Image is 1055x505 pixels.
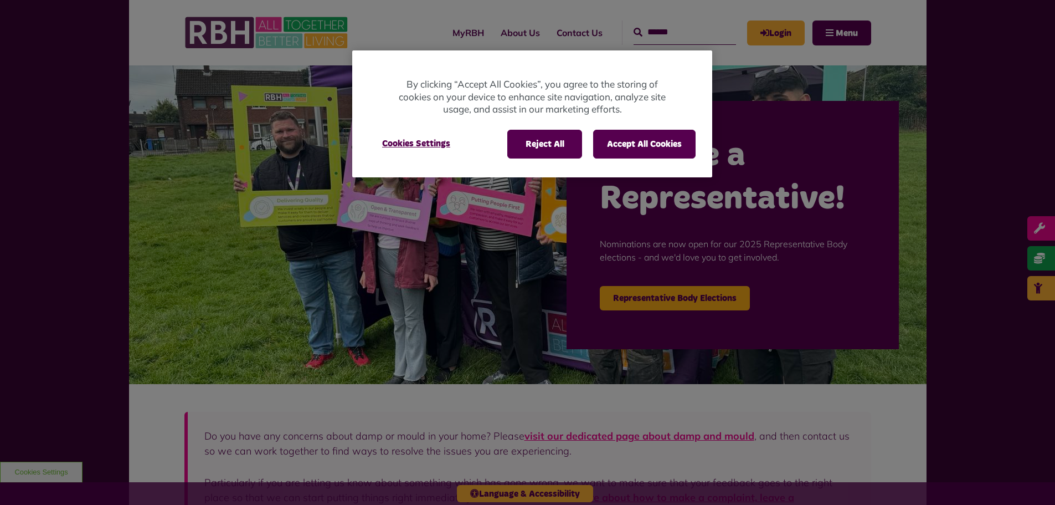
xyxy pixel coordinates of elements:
p: By clicking “Accept All Cookies”, you agree to the storing of cookies on your device to enhance s... [397,78,668,116]
button: Reject All [507,130,582,159]
div: Privacy [352,50,712,177]
div: Cookie banner [352,50,712,177]
button: Cookies Settings [369,130,464,157]
button: Accept All Cookies [593,130,696,159]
